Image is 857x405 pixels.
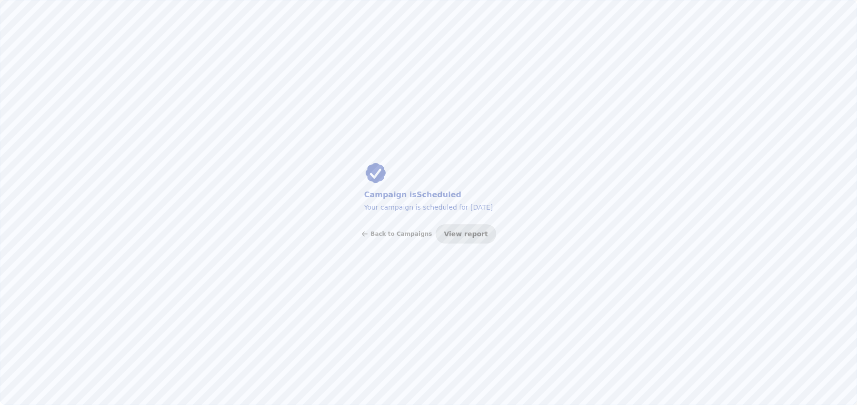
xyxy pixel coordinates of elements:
[364,202,493,213] p: Your campaign is scheduled for [DATE]
[370,231,432,237] span: Back to Campaigns
[436,224,496,243] button: View report
[364,188,493,202] h2: Campaign is Scheduled
[444,231,488,237] span: View report
[361,224,432,243] button: Back to Campaigns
